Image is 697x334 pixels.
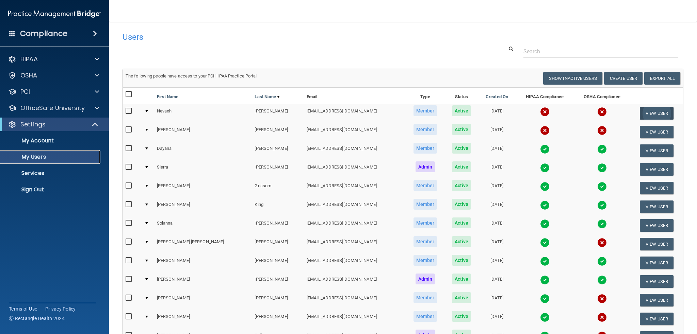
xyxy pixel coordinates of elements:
td: [PERSON_NAME] [252,216,304,235]
td: [DATE] [478,104,516,123]
td: [PERSON_NAME] [154,179,252,197]
span: Member [414,105,437,116]
td: [PERSON_NAME] [154,272,252,291]
span: Active [452,274,471,284]
td: Dayana [154,141,252,160]
td: [PERSON_NAME] [252,253,304,272]
td: [DATE] [478,123,516,141]
img: tick.e7d51cea.svg [540,313,550,322]
span: The following people have access to your PCIHIPAA Practice Portal [126,73,257,78]
a: OfficeSafe University [8,104,99,112]
img: cross.ca9f0e7f.svg [597,313,607,322]
span: Active [452,217,471,228]
td: [EMAIL_ADDRESS][DOMAIN_NAME] [304,104,406,123]
td: [EMAIL_ADDRESS][DOMAIN_NAME] [304,141,406,160]
span: Active [452,124,471,135]
td: [PERSON_NAME] [154,197,252,216]
a: First Name [157,93,179,101]
td: [PERSON_NAME] [252,310,304,328]
span: Member [414,292,437,303]
button: View User [640,313,674,325]
td: Solanna [154,216,252,235]
img: tick.e7d51cea.svg [540,163,550,173]
td: [PERSON_NAME] [154,310,252,328]
span: Active [452,255,471,266]
img: tick.e7d51cea.svg [540,294,550,303]
span: Member [414,255,437,266]
button: View User [640,257,674,269]
td: [DATE] [478,216,516,235]
span: Member [414,124,437,135]
input: Search [523,45,678,58]
button: View User [640,219,674,232]
span: Member [414,236,437,247]
h4: Users [123,33,445,41]
td: [EMAIL_ADDRESS][DOMAIN_NAME] [304,310,406,328]
span: Active [452,311,471,322]
img: tick.e7d51cea.svg [597,257,607,266]
img: tick.e7d51cea.svg [540,257,550,266]
p: My Users [4,154,97,160]
span: Member [414,311,437,322]
span: Member [414,143,437,154]
th: Email [304,88,406,104]
img: cross.ca9f0e7f.svg [597,126,607,135]
td: [EMAIL_ADDRESS][DOMAIN_NAME] [304,216,406,235]
th: Type [406,88,445,104]
span: Active [452,161,471,172]
img: cross.ca9f0e7f.svg [597,294,607,303]
span: Ⓒ Rectangle Health 2024 [9,315,65,322]
button: View User [640,144,674,157]
img: tick.e7d51cea.svg [540,275,550,285]
img: tick.e7d51cea.svg [540,144,550,154]
button: View User [640,182,674,194]
span: Active [452,199,471,210]
h4: Compliance [20,29,67,38]
td: [DATE] [478,310,516,328]
p: Settings [20,120,46,128]
td: [DATE] [478,141,516,160]
a: HIPAA [8,55,99,63]
span: Member [414,199,437,210]
td: [EMAIL_ADDRESS][DOMAIN_NAME] [304,179,406,197]
td: [DATE] [478,197,516,216]
a: Terms of Use [9,305,37,312]
button: Create User [604,72,643,85]
p: OSHA [20,71,37,80]
button: View User [640,200,674,213]
button: View User [640,107,674,120]
td: [PERSON_NAME] [154,291,252,310]
button: View User [640,238,674,250]
a: Export All [644,72,680,85]
span: Admin [416,161,435,172]
a: Last Name [255,93,280,101]
td: [PERSON_NAME] [252,272,304,291]
td: [PERSON_NAME] [252,123,304,141]
th: Status [445,88,478,104]
p: PCI [20,88,30,96]
td: [DATE] [478,291,516,310]
img: cross.ca9f0e7f.svg [540,107,550,117]
a: OSHA [8,71,99,80]
img: tick.e7d51cea.svg [540,182,550,191]
span: Active [452,143,471,154]
td: [EMAIL_ADDRESS][DOMAIN_NAME] [304,235,406,253]
p: My Account [4,137,97,144]
span: Active [452,180,471,191]
a: Created On [486,93,508,101]
img: tick.e7d51cea.svg [597,219,607,229]
button: View User [640,126,674,138]
td: King [252,197,304,216]
td: [PERSON_NAME] [154,123,252,141]
p: Sign Out [4,186,97,193]
td: [EMAIL_ADDRESS][DOMAIN_NAME] [304,253,406,272]
td: [DATE] [478,272,516,291]
img: tick.e7d51cea.svg [597,200,607,210]
a: Privacy Policy [45,305,76,312]
p: HIPAA [20,55,38,63]
td: [PERSON_NAME] [252,291,304,310]
td: [PERSON_NAME] [252,104,304,123]
button: View User [640,275,674,288]
td: [EMAIL_ADDRESS][DOMAIN_NAME] [304,272,406,291]
img: tick.e7d51cea.svg [597,182,607,191]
